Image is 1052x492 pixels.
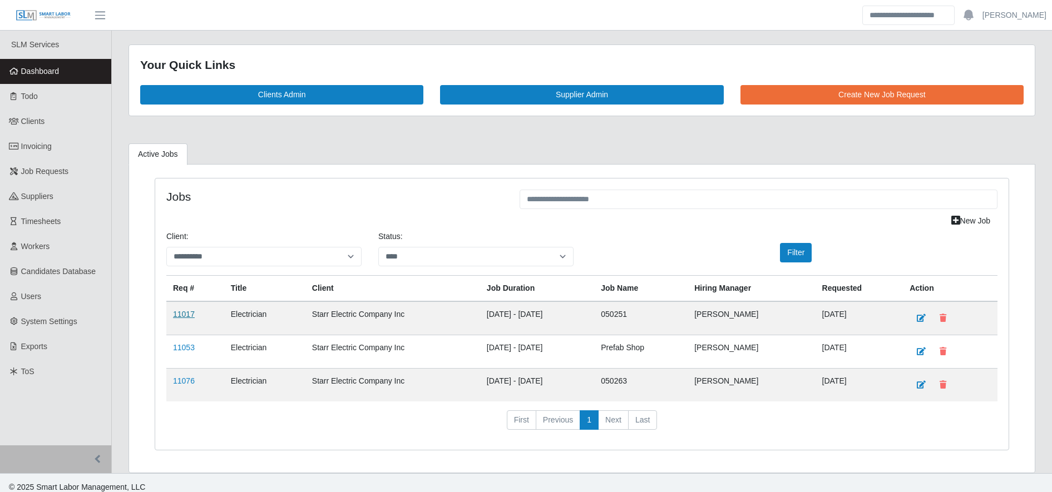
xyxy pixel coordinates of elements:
td: [DATE] [816,368,903,401]
img: SLM Logo [16,9,71,22]
label: Client: [166,231,189,242]
span: Invoicing [21,142,52,151]
a: Clients Admin [140,85,423,105]
td: [DATE] [816,301,903,335]
td: [DATE] [816,335,903,368]
td: Starr Electric Company Inc [305,335,480,368]
th: Job Name [594,275,688,301]
a: 11017 [173,310,195,319]
span: System Settings [21,317,77,326]
td: Starr Electric Company Inc [305,301,480,335]
th: Hiring Manager [688,275,815,301]
td: 050251 [594,301,688,335]
th: Requested [816,275,903,301]
span: Suppliers [21,192,53,201]
a: 11076 [173,376,195,385]
div: Your Quick Links [140,56,1024,74]
th: Action [903,275,997,301]
td: Prefab Shop [594,335,688,368]
a: New Job [944,211,997,231]
nav: pagination [166,410,997,439]
span: Dashboard [21,67,60,76]
label: Status: [378,231,403,242]
span: Users [21,292,42,301]
td: [DATE] - [DATE] [480,335,594,368]
span: Todo [21,92,38,101]
span: ToS [21,367,34,376]
h4: Jobs [166,190,503,203]
a: 11053 [173,343,195,352]
button: Filter [780,243,812,262]
span: Exports [21,342,47,351]
span: Job Requests [21,167,69,176]
span: Timesheets [21,217,61,226]
span: SLM Services [11,40,59,49]
span: Clients [21,117,45,126]
td: Electrician [224,368,305,401]
th: Title [224,275,305,301]
th: Req # [166,275,224,301]
td: Starr Electric Company Inc [305,368,480,401]
td: Electrician [224,301,305,335]
td: [PERSON_NAME] [688,368,815,401]
td: [PERSON_NAME] [688,301,815,335]
td: [DATE] - [DATE] [480,368,594,401]
span: © 2025 Smart Labor Management, LLC [9,483,145,491]
span: Candidates Database [21,267,96,276]
th: Client [305,275,480,301]
a: Active Jobs [129,143,187,165]
a: Supplier Admin [440,85,723,105]
a: Create New Job Request [740,85,1024,105]
td: [PERSON_NAME] [688,335,815,368]
th: Job Duration [480,275,594,301]
td: 050263 [594,368,688,401]
input: Search [862,6,955,25]
a: [PERSON_NAME] [982,9,1046,21]
a: 1 [580,410,599,430]
span: Workers [21,242,50,251]
td: [DATE] - [DATE] [480,301,594,335]
td: Electrician [224,335,305,368]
